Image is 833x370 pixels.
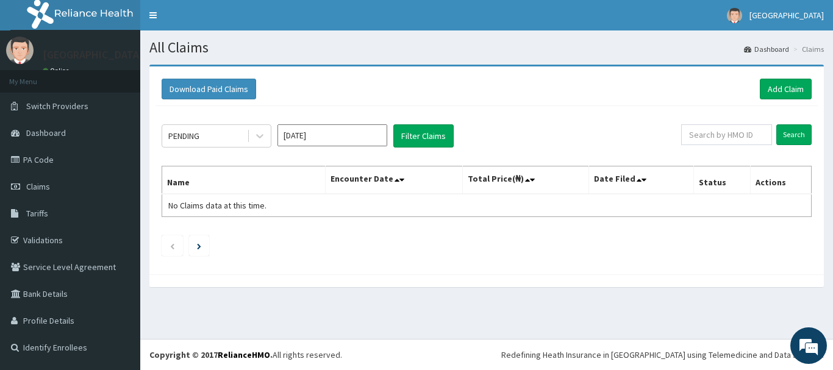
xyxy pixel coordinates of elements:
[501,349,824,361] div: Redefining Heath Insurance in [GEOGRAPHIC_DATA] using Telemedicine and Data Science!
[277,124,387,146] input: Select Month and Year
[43,66,72,75] a: Online
[749,10,824,21] span: [GEOGRAPHIC_DATA]
[197,240,201,251] a: Next page
[776,124,812,145] input: Search
[727,8,742,23] img: User Image
[168,200,266,211] span: No Claims data at this time.
[162,79,256,99] button: Download Paid Claims
[26,208,48,219] span: Tariffs
[43,49,143,60] p: [GEOGRAPHIC_DATA]
[140,339,833,370] footer: All rights reserved.
[26,181,50,192] span: Claims
[162,166,326,194] th: Name
[326,166,462,194] th: Encounter Date
[149,349,273,360] strong: Copyright © 2017 .
[26,127,66,138] span: Dashboard
[170,240,175,251] a: Previous page
[6,37,34,64] img: User Image
[462,166,589,194] th: Total Price(₦)
[760,79,812,99] a: Add Claim
[218,349,270,360] a: RelianceHMO
[393,124,454,148] button: Filter Claims
[589,166,694,194] th: Date Filed
[744,44,789,54] a: Dashboard
[681,124,772,145] input: Search by HMO ID
[750,166,811,194] th: Actions
[694,166,751,194] th: Status
[149,40,824,55] h1: All Claims
[168,130,199,142] div: PENDING
[790,44,824,54] li: Claims
[26,101,88,112] span: Switch Providers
